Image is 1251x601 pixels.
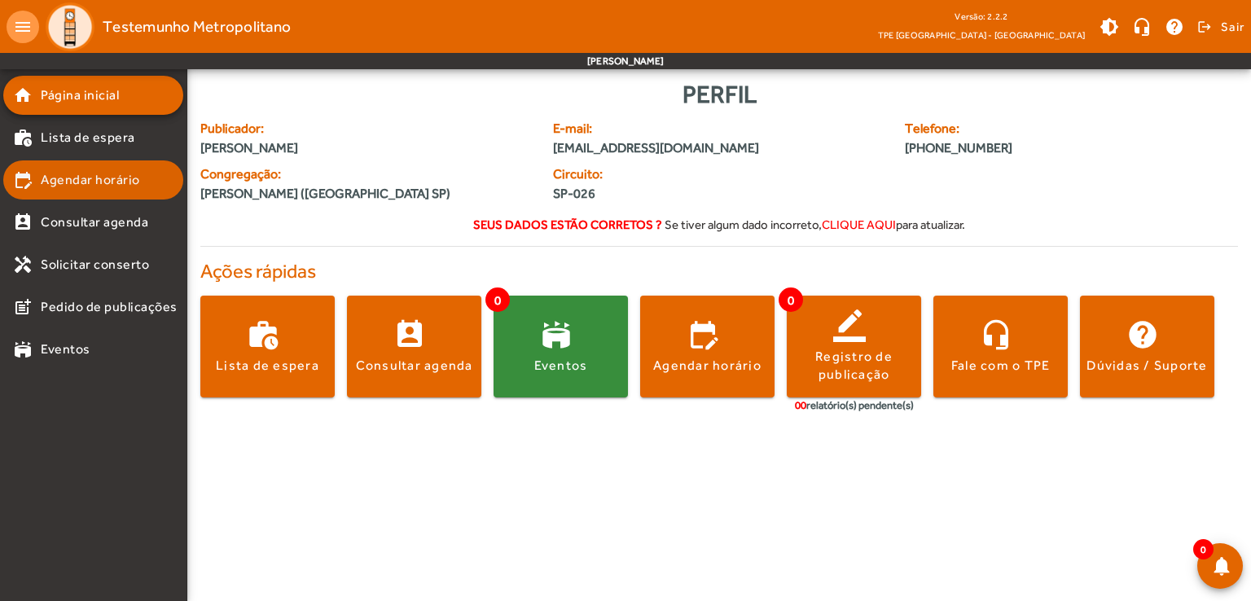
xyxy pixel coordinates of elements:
[13,255,33,274] mat-icon: handyman
[200,138,533,158] span: [PERSON_NAME]
[905,119,1150,138] span: Telefone:
[41,213,148,232] span: Consultar agenda
[41,255,149,274] span: Solicitar conserto
[13,128,33,147] mat-icon: work_history
[41,170,140,190] span: Agendar horário
[640,296,775,397] button: Agendar horário
[933,296,1068,397] button: Fale com o TPE
[878,7,1085,27] div: Versão: 2.2.2
[356,357,473,375] div: Consultar agenda
[553,119,886,138] span: E-mail:
[787,296,921,397] button: Registro de publicação
[665,217,965,231] span: Se tiver algum dado incorreto, para atualizar.
[1080,296,1214,397] button: Dúvidas / Suporte
[13,213,33,232] mat-icon: perm_contact_calendar
[473,217,662,231] strong: Seus dados estão corretos ?
[905,138,1150,158] span: [PHONE_NUMBER]
[553,165,709,184] span: Circuito:
[534,357,588,375] div: Eventos
[795,397,914,414] div: relatório(s) pendente(s)
[1195,15,1244,39] button: Sair
[485,287,510,312] span: 0
[103,14,291,40] span: Testemunho Metropolitano
[553,138,886,158] span: [EMAIL_ADDRESS][DOMAIN_NAME]
[200,165,533,184] span: Congregação:
[553,184,709,204] span: SP-026
[795,399,806,411] span: 00
[822,217,896,231] span: clique aqui
[46,2,94,51] img: Logo TPE
[494,296,628,397] button: Eventos
[13,297,33,317] mat-icon: post_add
[200,296,335,397] button: Lista de espera
[779,287,803,312] span: 0
[13,340,33,359] mat-icon: stadium
[39,2,291,51] a: Testemunho Metropolitano
[41,128,135,147] span: Lista de espera
[13,170,33,190] mat-icon: edit_calendar
[7,11,39,43] mat-icon: menu
[200,184,450,204] span: [PERSON_NAME] ([GEOGRAPHIC_DATA] SP)
[787,348,921,384] div: Registro de publicação
[41,297,178,317] span: Pedido de publicações
[200,260,1238,283] h4: Ações rápidas
[951,357,1051,375] div: Fale com o TPE
[216,357,319,375] div: Lista de espera
[1221,14,1244,40] span: Sair
[41,340,90,359] span: Eventos
[653,357,762,375] div: Agendar horário
[1086,357,1207,375] div: Dúvidas / Suporte
[41,86,119,105] span: Página inicial
[347,296,481,397] button: Consultar agenda
[13,86,33,105] mat-icon: home
[200,119,533,138] span: Publicador:
[200,76,1238,112] div: Perfil
[1193,539,1214,559] span: 0
[878,27,1085,43] span: TPE [GEOGRAPHIC_DATA] - [GEOGRAPHIC_DATA]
